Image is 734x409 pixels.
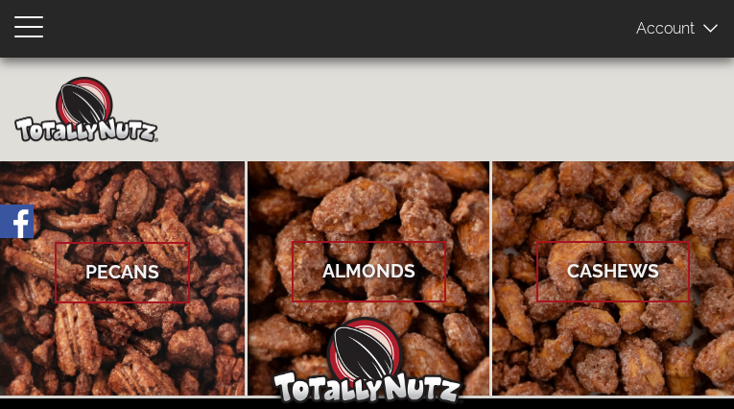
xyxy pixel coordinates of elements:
img: Home [14,77,158,142]
span: Almonds [292,241,446,301]
span: Cashews [536,241,690,301]
img: Totally Nutz Logo [272,317,463,404]
span: Pecans [55,242,190,302]
a: Almonds [248,161,490,396]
